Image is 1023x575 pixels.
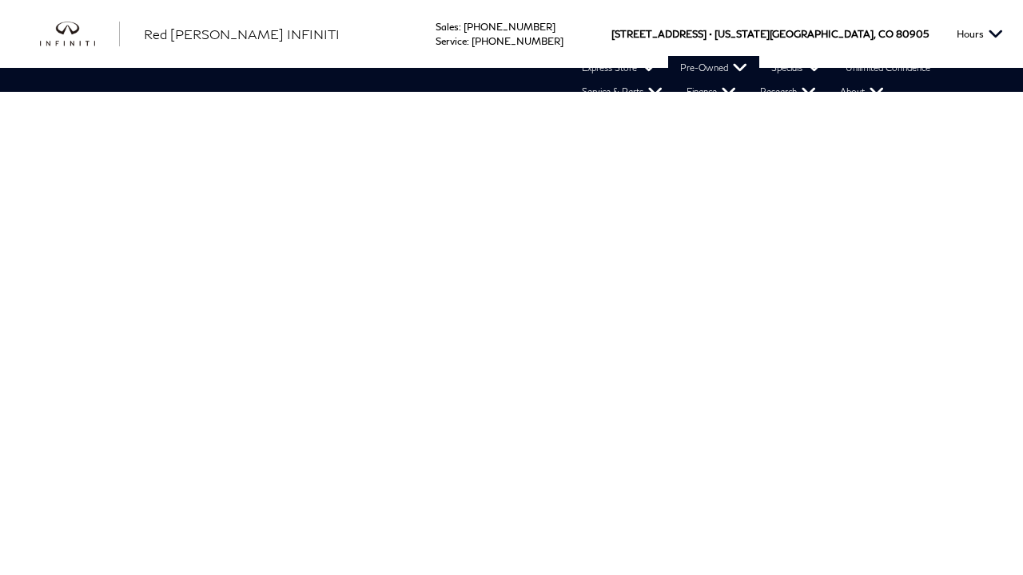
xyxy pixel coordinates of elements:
[611,28,929,40] a: [STREET_ADDRESS] • [US_STATE][GEOGRAPHIC_DATA], CO 80905
[834,56,942,80] a: Unlimited Confidence
[16,56,1023,104] nav: Main Navigation
[828,80,896,104] a: About
[144,26,340,42] span: Red [PERSON_NAME] INFINITI
[668,56,759,80] a: Pre-Owned
[570,80,675,104] a: Service & Parts
[759,56,834,80] a: Specials
[459,21,461,33] span: :
[40,22,120,47] a: infiniti
[748,80,828,104] a: Research
[467,35,469,47] span: :
[464,21,555,33] a: [PHONE_NUMBER]
[570,56,668,80] a: Express Store
[436,21,459,33] span: Sales
[40,22,120,47] img: INFINITI
[144,25,340,44] a: Red [PERSON_NAME] INFINITI
[675,80,748,104] a: Finance
[472,35,563,47] a: [PHONE_NUMBER]
[436,35,467,47] span: Service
